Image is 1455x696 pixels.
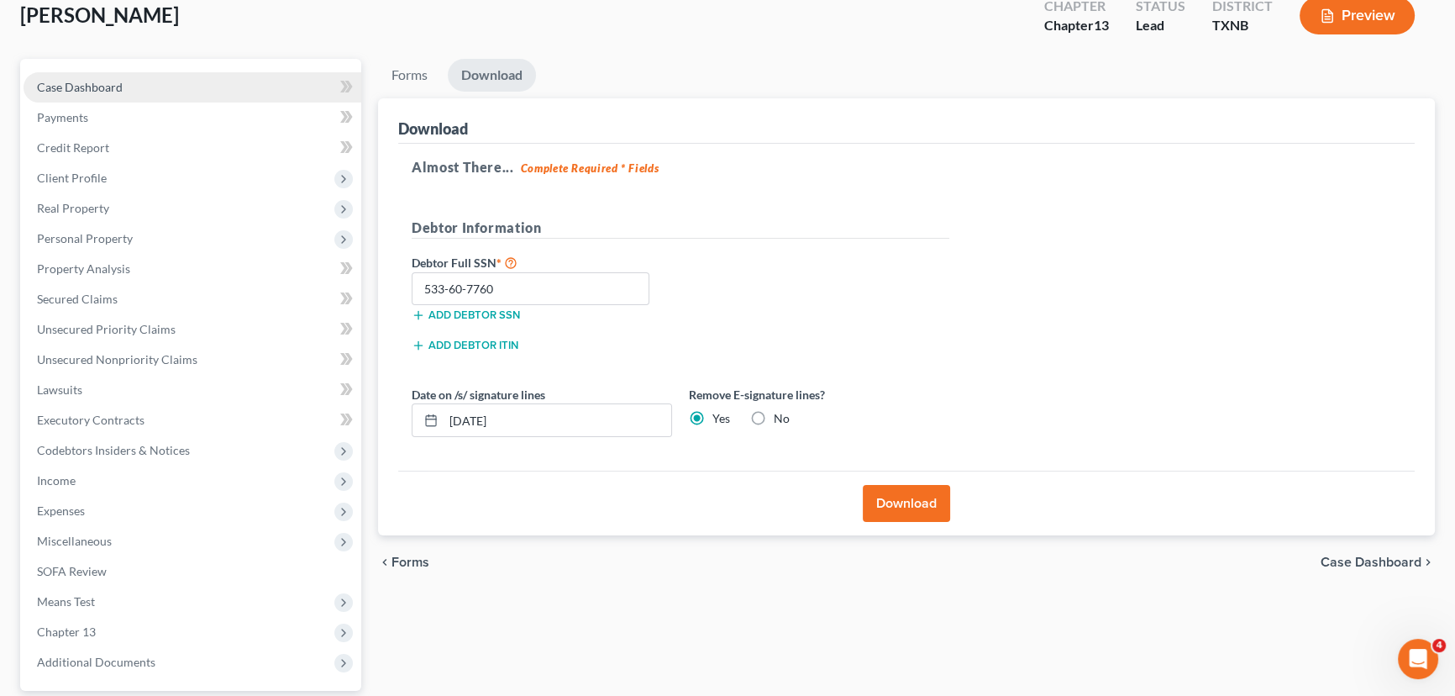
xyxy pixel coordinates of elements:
input: MM/DD/YYYY [444,404,671,436]
div: Chapter [1044,16,1109,35]
button: Download [863,485,950,522]
span: Real Property [37,201,109,215]
label: No [774,410,790,427]
label: Debtor Full SSN [403,252,680,272]
a: Payments [24,103,361,133]
span: Miscellaneous [37,534,112,548]
a: Unsecured Priority Claims [24,314,361,345]
a: SOFA Review [24,556,361,587]
span: Case Dashboard [1321,556,1421,569]
span: Payments [37,110,88,124]
div: Lead [1136,16,1185,35]
span: [PERSON_NAME] [20,3,179,27]
span: Forms [391,556,429,569]
a: Secured Claims [24,284,361,314]
a: Case Dashboard [24,72,361,103]
a: Case Dashboard chevron_right [1321,556,1435,569]
span: Credit Report [37,140,109,155]
button: Add debtor SSN [412,308,520,322]
span: SOFA Review [37,564,107,578]
a: Unsecured Nonpriority Claims [24,345,361,375]
span: Executory Contracts [37,413,144,427]
span: Additional Documents [37,655,155,669]
a: Property Analysis [24,254,361,284]
a: Lawsuits [24,375,361,405]
div: TXNB [1212,16,1273,35]
a: Executory Contracts [24,405,361,435]
div: Download [398,119,468,139]
label: Remove E-signature lines? [689,386,949,403]
span: Income [37,473,76,488]
span: Unsecured Priority Claims [37,322,176,336]
span: Chapter 13 [37,625,96,639]
button: chevron_left Forms [378,556,452,569]
span: Lawsuits [37,382,82,397]
span: Expenses [37,504,85,518]
iframe: Intercom live chat [1398,639,1438,679]
h5: Debtor Information [412,218,949,239]
span: Unsecured Nonpriority Claims [37,352,197,366]
i: chevron_left [378,556,391,569]
span: Client Profile [37,171,107,185]
label: Yes [712,410,730,427]
span: Case Dashboard [37,80,123,94]
span: Secured Claims [37,292,118,306]
span: Property Analysis [37,261,130,276]
span: 13 [1094,17,1109,33]
button: Add debtor ITIN [412,339,518,352]
i: chevron_right [1421,556,1435,569]
label: Date on /s/ signature lines [412,386,545,403]
a: Download [448,59,536,92]
span: Personal Property [37,231,133,245]
a: Forms [378,59,441,92]
span: Means Test [37,594,95,609]
h5: Almost There... [412,157,1401,177]
input: XXX-XX-XXXX [412,272,649,306]
a: Credit Report [24,133,361,163]
strong: Complete Required * Fields [521,161,659,175]
span: Codebtors Insiders & Notices [37,443,190,457]
span: 4 [1432,639,1446,652]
